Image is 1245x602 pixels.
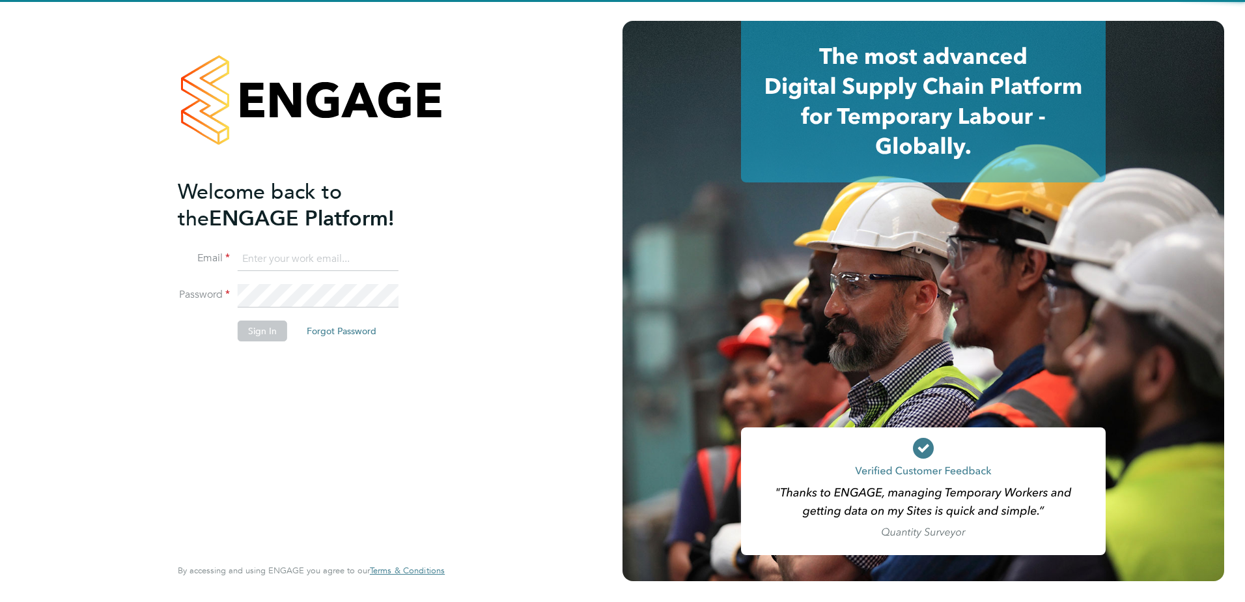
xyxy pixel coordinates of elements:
[178,179,432,232] h2: ENGAGE Platform!
[178,251,230,265] label: Email
[178,565,445,576] span: By accessing and using ENGAGE you agree to our
[370,566,445,576] a: Terms & Conditions
[178,179,342,231] span: Welcome back to the
[238,248,399,271] input: Enter your work email...
[296,321,387,341] button: Forgot Password
[178,288,230,302] label: Password
[238,321,287,341] button: Sign In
